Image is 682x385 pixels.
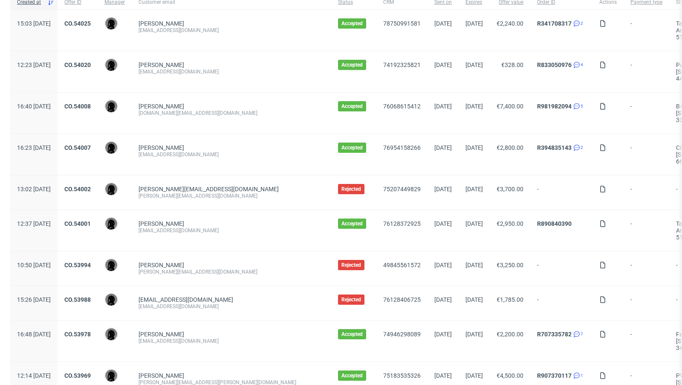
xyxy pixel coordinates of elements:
span: [DATE] [465,61,483,68]
span: €328.00 [501,61,523,68]
span: - [630,20,662,41]
span: 16:23 [DATE] [17,144,51,151]
a: CO.53978 [64,331,91,338]
span: - [537,186,586,199]
span: - [630,331,662,351]
a: [PERSON_NAME] [139,372,184,379]
span: [DATE] [434,262,452,268]
a: 4 [572,61,583,68]
span: Rejected [341,262,361,268]
a: R890840390 [537,220,572,227]
span: 10:50 [DATE] [17,262,51,268]
span: 1 [581,372,583,379]
img: Dawid Urbanowicz [105,259,117,271]
span: [DATE] [465,186,483,192]
span: 12:14 [DATE] [17,372,51,379]
a: 49845561572 [383,262,421,268]
a: 76128372925 [383,220,421,227]
span: [DATE] [465,262,483,268]
div: [PERSON_NAME][EMAIL_ADDRESS][DOMAIN_NAME] [139,268,324,275]
a: 76954158266 [383,144,421,151]
span: €7,400.00 [497,103,523,110]
span: 12:23 [DATE] [17,61,51,68]
span: €4,500.00 [497,372,523,379]
div: [DOMAIN_NAME][EMAIL_ADDRESS][DOMAIN_NAME] [139,110,324,117]
img: Dawid Urbanowicz [105,100,117,112]
a: [PERSON_NAME] [139,20,184,27]
div: [EMAIL_ADDRESS][DOMAIN_NAME] [139,227,324,234]
a: CO.53969 [64,372,91,379]
span: 16:48 [DATE] [17,331,51,338]
span: [DATE] [465,331,483,338]
a: CO.54001 [64,220,91,227]
a: [PERSON_NAME] [139,262,184,268]
span: - [630,186,662,199]
span: Rejected [341,186,361,192]
span: - [630,61,662,82]
a: 75183535326 [383,372,421,379]
span: €3,250.00 [497,262,523,268]
span: 4 [581,61,583,68]
span: [PERSON_NAME][EMAIL_ADDRESS][DOMAIN_NAME] [139,186,279,192]
span: - [630,296,662,310]
span: - [537,296,586,310]
img: Dawid Urbanowicz [105,328,117,340]
span: [EMAIL_ADDRESS][DOMAIN_NAME] [139,296,233,303]
span: €2,240.00 [497,20,523,27]
a: R981982094 [537,103,572,110]
span: Accepted [341,220,363,227]
span: Accepted [341,331,363,338]
span: [DATE] [465,220,483,227]
a: [PERSON_NAME] [139,103,184,110]
span: Accepted [341,20,363,27]
a: CO.54020 [64,61,91,68]
a: CO.53994 [64,262,91,268]
a: CO.54008 [64,103,91,110]
a: 78750991581 [383,20,421,27]
span: - [630,220,662,241]
span: 2 [581,20,583,27]
a: [PERSON_NAME] [139,61,184,68]
a: 7 [572,331,583,338]
a: 76068615412 [383,103,421,110]
div: [EMAIL_ADDRESS][DOMAIN_NAME] [139,338,324,344]
span: [DATE] [434,331,452,338]
span: Rejected [341,296,361,303]
span: 2 [581,144,583,151]
span: 15:26 [DATE] [17,296,51,303]
span: Accepted [341,103,363,110]
span: €2,950.00 [497,220,523,227]
span: €1,785.00 [497,296,523,303]
img: Dawid Urbanowicz [105,142,117,154]
a: CO.54002 [64,186,91,192]
span: - [537,262,586,275]
a: [PERSON_NAME] [139,220,184,227]
span: [DATE] [465,372,483,379]
img: Dawid Urbanowicz [105,370,117,382]
span: [DATE] [434,220,452,227]
a: 1 [572,372,583,379]
a: CO.54025 [64,20,91,27]
a: R907370117 [537,372,572,379]
span: Accepted [341,144,363,151]
img: Dawid Urbanowicz [105,294,117,306]
span: [DATE] [465,103,483,110]
span: €2,200.00 [497,331,523,338]
div: [EMAIL_ADDRESS][DOMAIN_NAME] [139,27,324,34]
span: 13:02 [DATE] [17,186,51,192]
a: 2 [572,144,583,151]
span: - [630,144,662,165]
a: [PERSON_NAME] [139,331,184,338]
span: [DATE] [465,144,483,151]
img: Dawid Urbanowicz [105,17,117,29]
span: [DATE] [434,296,452,303]
a: 75207449829 [383,186,421,192]
span: [DATE] [434,61,452,68]
a: [PERSON_NAME] [139,144,184,151]
a: R341708317 [537,20,572,27]
a: R394835143 [537,144,572,151]
a: CO.54007 [64,144,91,151]
span: [DATE] [434,372,452,379]
span: 5 [581,103,583,110]
span: [DATE] [434,103,452,110]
